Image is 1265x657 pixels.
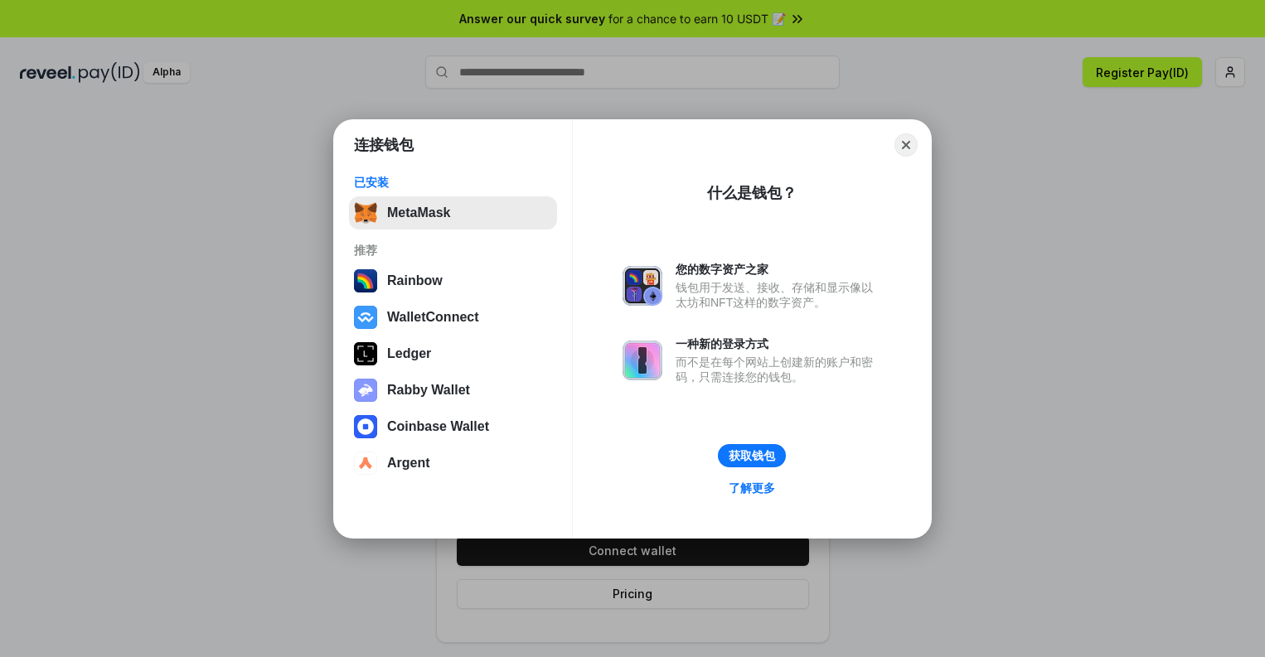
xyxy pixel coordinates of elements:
img: svg+xml,%3Csvg%20xmlns%3D%22http%3A%2F%2Fwww.w3.org%2F2000%2Fsvg%22%20fill%3D%22none%22%20viewBox... [623,341,662,380]
button: Close [894,133,918,157]
img: svg+xml,%3Csvg%20xmlns%3D%22http%3A%2F%2Fwww.w3.org%2F2000%2Fsvg%22%20fill%3D%22none%22%20viewBox... [354,379,377,402]
div: 已安装 [354,175,552,190]
div: 什么是钱包？ [707,183,797,203]
div: Rainbow [387,273,443,288]
img: svg+xml,%3Csvg%20width%3D%2228%22%20height%3D%2228%22%20viewBox%3D%220%200%2028%2028%22%20fill%3D... [354,306,377,329]
img: svg+xml,%3Csvg%20width%3D%2228%22%20height%3D%2228%22%20viewBox%3D%220%200%2028%2028%22%20fill%3D... [354,415,377,438]
img: svg+xml,%3Csvg%20width%3D%22120%22%20height%3D%22120%22%20viewBox%3D%220%200%20120%20120%22%20fil... [354,269,377,292]
div: 了解更多 [729,481,775,495]
div: 获取钱包 [729,448,775,463]
div: Rabby Wallet [387,383,470,398]
button: Rabby Wallet [349,374,557,407]
button: 获取钱包 [718,444,786,467]
img: svg+xml,%3Csvg%20xmlns%3D%22http%3A%2F%2Fwww.w3.org%2F2000%2Fsvg%22%20width%3D%2228%22%20height%3... [354,342,377,365]
button: WalletConnect [349,301,557,334]
button: Ledger [349,337,557,370]
div: MetaMask [387,205,450,220]
button: MetaMask [349,196,557,229]
div: Argent [387,456,430,471]
div: 钱包用于发送、接收、存储和显示像以太坊和NFT这样的数字资产。 [676,280,881,310]
a: 了解更多 [719,477,785,499]
button: Rainbow [349,264,557,297]
h1: 连接钱包 [354,135,414,155]
div: 推荐 [354,243,552,258]
div: 一种新的登录方式 [676,336,881,351]
div: Ledger [387,346,431,361]
button: Argent [349,447,557,480]
img: svg+xml,%3Csvg%20fill%3D%22none%22%20height%3D%2233%22%20viewBox%3D%220%200%2035%2033%22%20width%... [354,201,377,225]
button: Coinbase Wallet [349,410,557,443]
div: 而不是在每个网站上创建新的账户和密码，只需连接您的钱包。 [676,355,881,384]
div: Coinbase Wallet [387,419,489,434]
div: 您的数字资产之家 [676,262,881,277]
img: svg+xml,%3Csvg%20width%3D%2228%22%20height%3D%2228%22%20viewBox%3D%220%200%2028%2028%22%20fill%3D... [354,452,377,475]
div: WalletConnect [387,310,479,325]
img: svg+xml,%3Csvg%20xmlns%3D%22http%3A%2F%2Fwww.w3.org%2F2000%2Fsvg%22%20fill%3D%22none%22%20viewBox... [623,266,662,306]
